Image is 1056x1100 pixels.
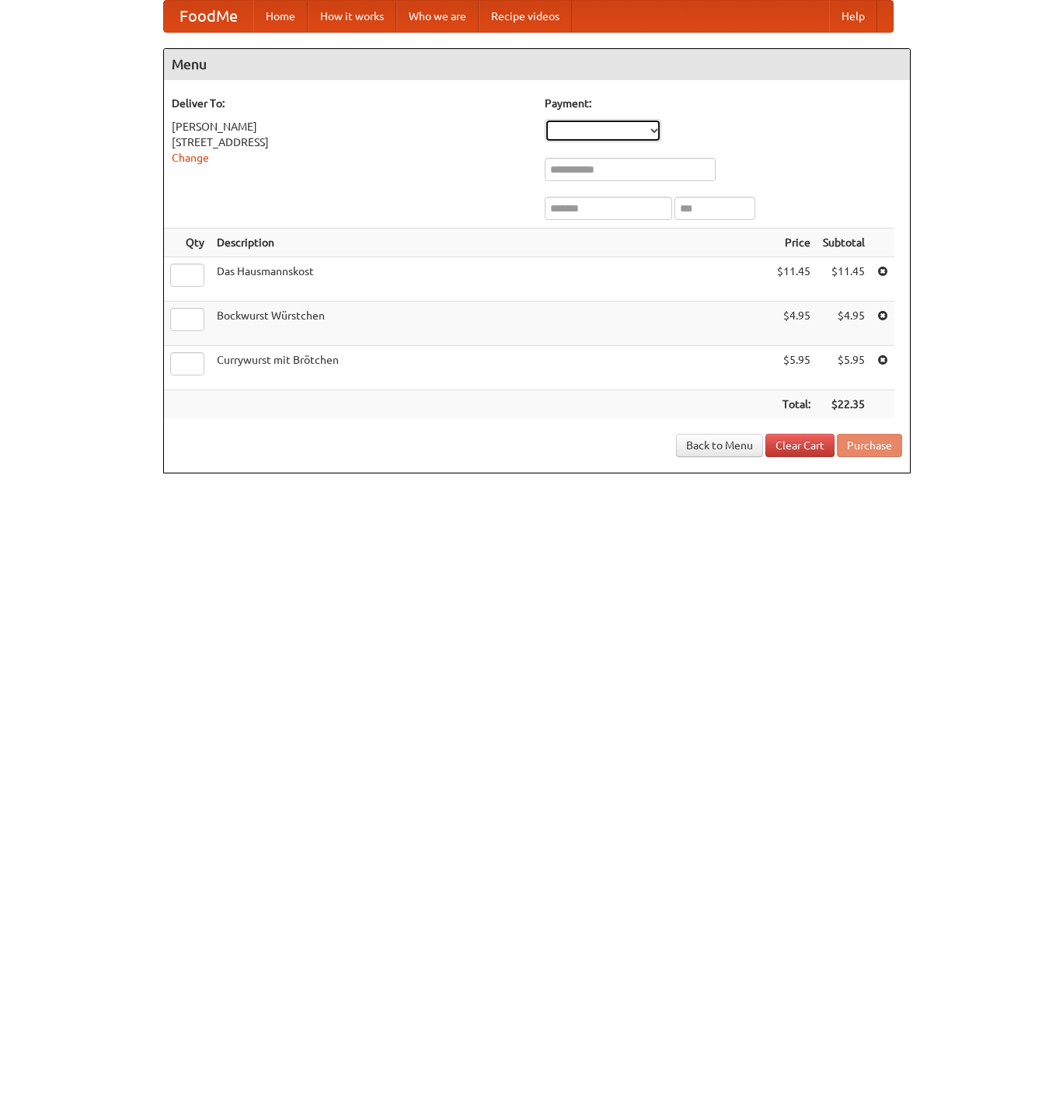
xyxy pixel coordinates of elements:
[211,302,771,346] td: Bockwurst Würstchen
[771,346,817,390] td: $5.95
[211,257,771,302] td: Das Hausmannskost
[837,434,902,457] button: Purchase
[676,434,763,457] a: Back to Menu
[817,302,871,346] td: $4.95
[817,390,871,419] th: $22.35
[172,96,529,111] h5: Deliver To:
[817,346,871,390] td: $5.95
[164,229,211,257] th: Qty
[771,229,817,257] th: Price
[479,1,572,32] a: Recipe videos
[308,1,396,32] a: How it works
[172,152,209,164] a: Change
[829,1,877,32] a: Help
[771,257,817,302] td: $11.45
[396,1,479,32] a: Who we are
[765,434,835,457] a: Clear Cart
[817,229,871,257] th: Subtotal
[164,49,910,80] h4: Menu
[771,302,817,346] td: $4.95
[211,346,771,390] td: Currywurst mit Brötchen
[253,1,308,32] a: Home
[817,257,871,302] td: $11.45
[172,134,529,150] div: [STREET_ADDRESS]
[164,1,253,32] a: FoodMe
[771,390,817,419] th: Total:
[545,96,902,111] h5: Payment:
[211,229,771,257] th: Description
[172,119,529,134] div: [PERSON_NAME]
